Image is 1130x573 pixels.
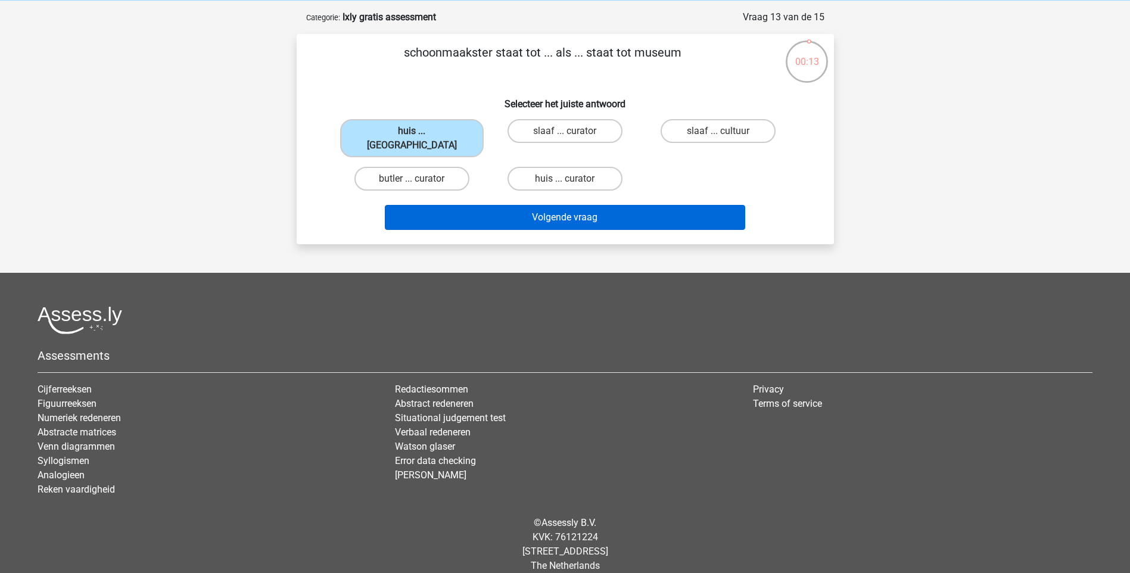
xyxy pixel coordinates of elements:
[395,441,455,452] a: Watson glaser
[38,306,122,334] img: Assessly logo
[385,205,745,230] button: Volgende vraag
[340,119,484,157] label: huis ... [GEOGRAPHIC_DATA]
[753,398,822,409] a: Terms of service
[38,469,85,481] a: Analogieen
[395,426,471,438] a: Verbaal redeneren
[38,441,115,452] a: Venn diagrammen
[395,469,466,481] a: [PERSON_NAME]
[395,398,474,409] a: Abstract redeneren
[508,119,622,143] label: slaaf ... curator
[38,348,1092,363] h5: Assessments
[785,39,829,69] div: 00:13
[343,11,436,23] strong: Ixly gratis assessment
[395,412,506,423] a: Situational judgement test
[661,119,776,143] label: slaaf ... cultuur
[306,13,340,22] small: Categorie:
[541,517,596,528] a: Assessly B.V.
[395,384,468,395] a: Redactiesommen
[316,89,815,110] h6: Selecteer het juiste antwoord
[38,455,89,466] a: Syllogismen
[743,10,824,24] div: Vraag 13 van de 15
[38,384,92,395] a: Cijferreeksen
[753,384,784,395] a: Privacy
[38,426,116,438] a: Abstracte matrices
[38,398,96,409] a: Figuurreeksen
[38,484,115,495] a: Reken vaardigheid
[508,167,622,191] label: huis ... curator
[38,412,121,423] a: Numeriek redeneren
[395,455,476,466] a: Error data checking
[354,167,469,191] label: butler ... curator
[316,43,770,79] p: schoonmaakster staat tot ... als ... staat tot museum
